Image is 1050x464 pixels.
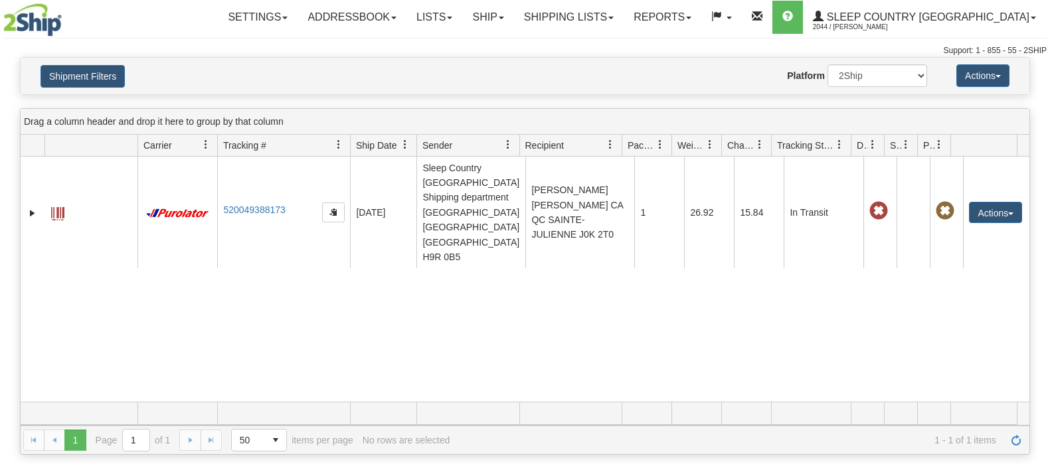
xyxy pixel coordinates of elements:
a: Shipping lists [514,1,624,34]
img: logo2044.jpg [3,3,62,37]
a: Shipment Issues filter column settings [895,133,917,156]
a: Addressbook [298,1,406,34]
a: 520049388173 [223,204,285,215]
span: Charge [727,139,755,152]
a: Settings [218,1,298,34]
span: Tracking Status [777,139,835,152]
span: Weight [677,139,705,152]
a: Lists [406,1,462,34]
a: Recipient filter column settings [599,133,622,156]
a: Sleep Country [GEOGRAPHIC_DATA] 2044 / [PERSON_NAME] [803,1,1046,34]
span: Page of 1 [96,429,171,451]
td: In Transit [784,157,863,268]
a: Packages filter column settings [649,133,671,156]
span: Pickup Not Assigned [936,202,954,220]
span: 50 [240,433,257,447]
button: Actions [956,64,1009,87]
td: 1 [634,157,684,268]
span: Carrier [143,139,172,152]
span: Ship Date [356,139,396,152]
span: Page sizes drop down [231,429,287,451]
span: Shipment Issues [890,139,901,152]
label: Platform [787,69,825,82]
a: Ship [462,1,513,34]
a: Refresh [1006,429,1027,451]
a: Label [51,201,64,222]
a: Charge filter column settings [748,133,771,156]
span: Packages [628,139,656,152]
span: Pickup Status [923,139,934,152]
input: Page 1 [123,429,149,451]
td: Sleep Country [GEOGRAPHIC_DATA] Shipping department [GEOGRAPHIC_DATA] [GEOGRAPHIC_DATA] [GEOGRAPH... [416,157,525,268]
span: Recipient [525,139,564,152]
span: Late [869,202,888,220]
span: Sleep Country [GEOGRAPHIC_DATA] [824,11,1029,23]
a: Delivery Status filter column settings [861,133,884,156]
a: Pickup Status filter column settings [928,133,950,156]
span: 1 - 1 of 1 items [459,435,996,445]
button: Copy to clipboard [322,202,345,222]
iframe: chat widget [1019,164,1049,299]
span: items per page [231,429,353,451]
a: Sender filter column settings [497,133,519,156]
a: Ship Date filter column settings [394,133,416,156]
a: Tracking # filter column settings [327,133,350,156]
a: Reports [624,1,701,34]
span: Page 1 [64,429,86,451]
a: Weight filter column settings [699,133,721,156]
button: Shipment Filters [41,65,125,88]
span: 2044 / [PERSON_NAME] [813,21,913,34]
a: Tracking Status filter column settings [828,133,851,156]
span: Delivery Status [857,139,868,152]
td: [PERSON_NAME] [PERSON_NAME] CA QC SAINTE-JULIENNE J0K 2T0 [525,157,634,268]
div: grid grouping header [21,109,1029,135]
td: 26.92 [684,157,734,268]
span: Sender [422,139,452,152]
a: Expand [26,206,39,220]
td: [DATE] [350,157,416,268]
div: No rows are selected [363,435,450,445]
td: 15.84 [734,157,784,268]
div: Support: 1 - 855 - 55 - 2SHIP [3,45,1047,56]
span: select [265,429,286,451]
img: 11 - Purolator [143,208,211,218]
span: Tracking # [223,139,266,152]
a: Carrier filter column settings [195,133,217,156]
button: Actions [969,202,1022,223]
